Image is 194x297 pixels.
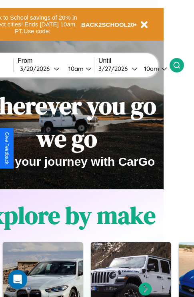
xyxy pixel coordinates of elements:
div: 3 / 20 / 2026 [20,65,54,72]
div: 10am [64,65,86,72]
button: 10am [138,64,170,73]
div: Open Intercom Messenger [8,270,27,289]
div: 10am [140,65,161,72]
div: Give Feedback [4,132,10,165]
label: From [18,57,94,64]
label: Until [98,57,170,64]
button: 10am [62,64,94,73]
button: 3/20/2026 [18,64,62,73]
div: 3 / 27 / 2026 [98,65,132,72]
b: BACK2SCHOOL20 [81,21,134,28]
